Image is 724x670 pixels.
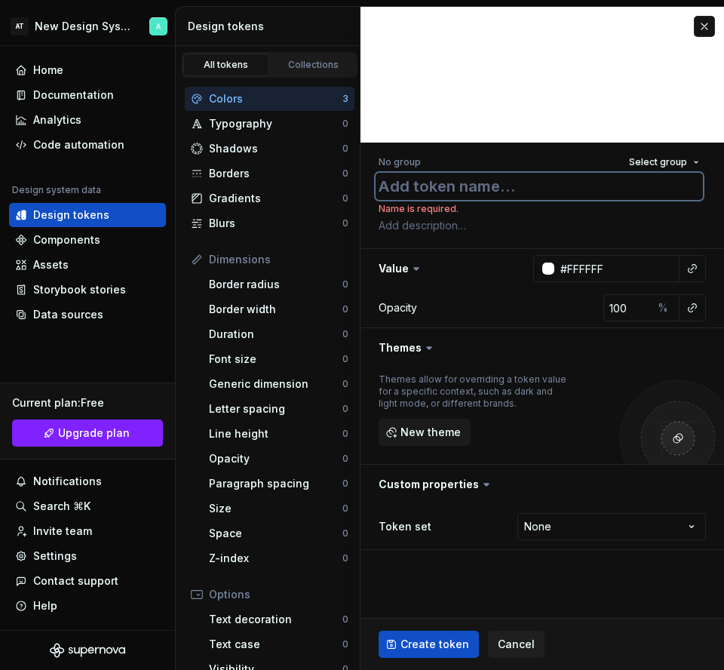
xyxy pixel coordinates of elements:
[209,141,342,156] div: Shadows
[203,632,354,656] a: Text case0
[209,526,342,541] div: Space
[342,278,348,290] div: 0
[33,112,81,128] div: Analytics
[203,422,354,446] a: Line height0
[209,401,342,416] div: Letter spacing
[9,108,166,132] a: Analytics
[203,447,354,471] a: Opacity0
[342,353,348,365] div: 0
[12,420,163,447] a: Upgrade plan
[203,546,354,570] a: Z-index0
[9,303,166,327] a: Data sources
[9,569,166,593] button: Contact support
[33,549,77,564] div: Settings
[9,519,166,543] a: Invite team
[33,207,109,223] div: Design tokens
[379,419,471,446] button: New theme
[203,322,354,346] a: Duration0
[342,453,348,465] div: 0
[12,184,101,196] div: Design system data
[209,252,348,267] div: Dimensions
[209,587,348,602] div: Options
[185,137,354,161] a: Shadows0
[185,87,354,111] a: Colors3
[209,426,342,441] div: Line height
[185,186,354,211] a: Gradients0
[3,10,172,42] button: ATNew Design SystemArtem
[33,598,57,613] div: Help
[400,637,469,652] span: Create token
[209,476,342,491] div: Paragraph spacing
[33,573,118,589] div: Contact support
[11,17,29,35] div: AT
[9,133,166,157] a: Code automation
[188,19,357,34] div: Design tokens
[9,83,166,107] a: Documentation
[35,19,131,34] div: New Design System
[203,521,354,546] a: Space0
[203,472,354,496] a: Paragraph spacing0
[203,297,354,321] a: Border width0
[342,167,348,180] div: 0
[379,203,706,215] p: Name is required.
[209,451,342,466] div: Opacity
[554,255,680,282] input: e.g. #000000
[185,112,354,136] a: Typography0
[33,474,102,489] div: Notifications
[33,232,100,247] div: Components
[33,137,124,152] div: Code automation
[209,91,342,106] div: Colors
[379,519,431,534] label: Token set
[9,253,166,277] a: Assets
[209,216,342,231] div: Blurs
[209,191,342,206] div: Gradients
[203,607,354,632] a: Text decoration0
[603,294,652,321] input: 100
[276,59,351,71] div: Collections
[342,552,348,564] div: 0
[342,378,348,390] div: 0
[379,373,567,410] div: Themes allow for overriding a token value for a specific context, such as dark and light mode, or...
[342,527,348,539] div: 0
[149,17,167,35] img: Artem
[379,156,421,168] div: No group
[342,192,348,204] div: 0
[209,166,342,181] div: Borders
[488,631,545,658] button: Cancel
[185,161,354,186] a: Borders0
[50,643,125,658] svg: Supernova Logo
[342,328,348,340] div: 0
[342,93,348,105] div: 3
[203,347,354,371] a: Font size0
[9,278,166,302] a: Storybook stories
[189,59,264,71] div: All tokens
[629,156,687,168] span: Select group
[209,327,342,342] div: Duration
[203,397,354,421] a: Letter spacing0
[342,638,348,650] div: 0
[185,211,354,235] a: Blurs0
[342,502,348,515] div: 0
[33,88,114,103] div: Documentation
[209,302,342,317] div: Border width
[9,203,166,227] a: Design tokens
[9,228,166,252] a: Components
[33,524,92,539] div: Invite team
[209,116,342,131] div: Typography
[203,496,354,521] a: Size0
[12,395,163,410] div: Current plan : Free
[342,118,348,130] div: 0
[9,469,166,493] button: Notifications
[379,631,479,658] button: Create token
[203,372,354,396] a: Generic dimension0
[342,428,348,440] div: 0
[342,217,348,229] div: 0
[33,282,126,297] div: Storybook stories
[33,257,69,272] div: Assets
[58,426,130,441] span: Upgrade plan
[33,499,90,514] div: Search ⌘K
[342,143,348,155] div: 0
[342,613,348,625] div: 0
[33,307,103,322] div: Data sources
